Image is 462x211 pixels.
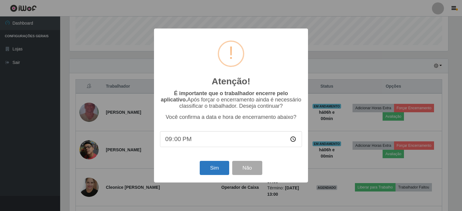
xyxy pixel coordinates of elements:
[161,90,288,103] b: É importante que o trabalhador encerre pelo aplicativo.
[160,114,302,120] p: Você confirma a data e hora de encerramento abaixo?
[212,76,250,87] h2: Atenção!
[232,161,262,175] button: Não
[200,161,229,175] button: Sim
[160,90,302,109] p: Após forçar o encerramento ainda é necessário classificar o trabalhador. Deseja continuar?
